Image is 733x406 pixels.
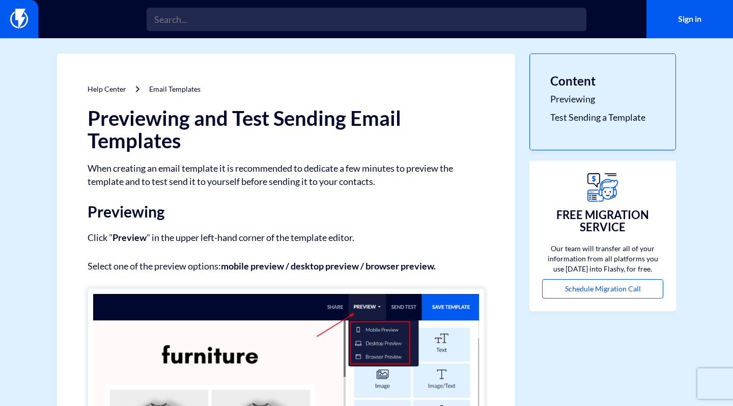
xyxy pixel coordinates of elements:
a: Previewing [550,93,655,106]
p: Click " " in the upper left-hand corner of the template editor. [88,230,485,245]
h2: Previewing [88,203,485,220]
h1: Previewing and Test Sending Email Templates [88,107,485,152]
strong: mobile preview / desktop preview / browser preview. [221,260,436,272]
p: Select one of the preview options: [88,260,485,273]
strong: Preview [112,232,147,243]
a: Test Sending a Template [550,111,655,124]
h3: FREE MIGRATION SERVICE [542,209,663,233]
h3: Content [550,74,655,88]
a: Schedule Migration Call [542,279,663,299]
a: Email Templates [149,85,201,93]
p: When creating an email template it is recommended to dedicate a few minutes to preview the templa... [88,162,485,188]
a: Help Center [88,85,126,93]
p: Our team will transfer all of your information from all platforms you use [DATE] into Flashy, for... [542,243,663,274]
input: Search... [147,8,586,31]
